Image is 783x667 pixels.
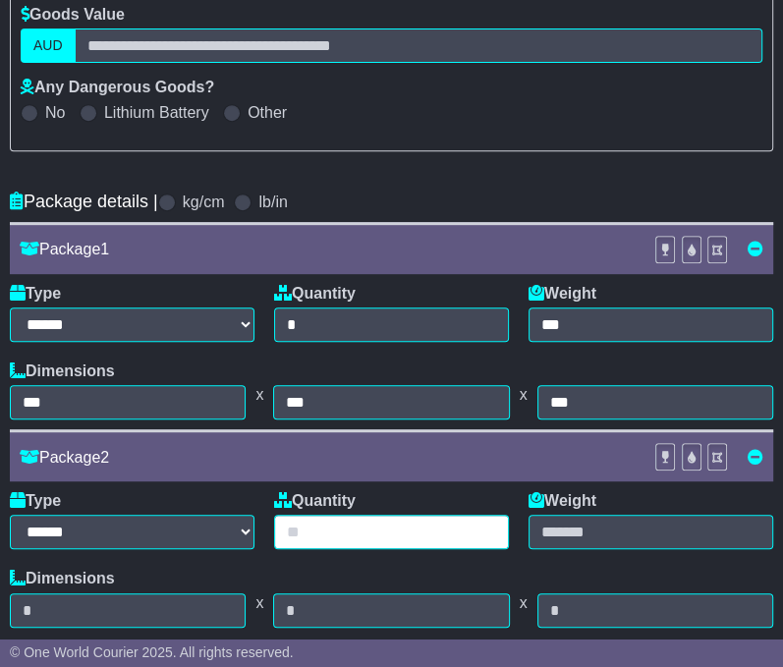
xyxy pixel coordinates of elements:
[100,449,109,466] span: 2
[748,449,763,466] a: Remove this item
[10,644,294,660] span: © One World Courier 2025. All rights reserved.
[100,241,109,257] span: 1
[510,593,537,612] span: x
[10,284,61,303] label: Type
[258,193,287,211] label: lb/in
[510,385,537,404] span: x
[748,241,763,257] a: Remove this item
[246,593,273,612] span: x
[248,103,287,122] label: Other
[183,193,225,211] label: kg/cm
[21,5,125,24] label: Goods Value
[274,491,356,510] label: Quantity
[10,569,115,587] label: Dimensions
[21,28,76,63] label: AUD
[104,103,209,122] label: Lithium Battery
[529,491,596,510] label: Weight
[45,103,65,122] label: No
[10,361,115,380] label: Dimensions
[10,240,644,258] div: Package
[10,448,644,467] div: Package
[10,192,158,212] h4: Package details |
[529,284,596,303] label: Weight
[274,284,356,303] label: Quantity
[21,78,214,96] label: Any Dangerous Goods?
[10,491,61,510] label: Type
[246,385,273,404] span: x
